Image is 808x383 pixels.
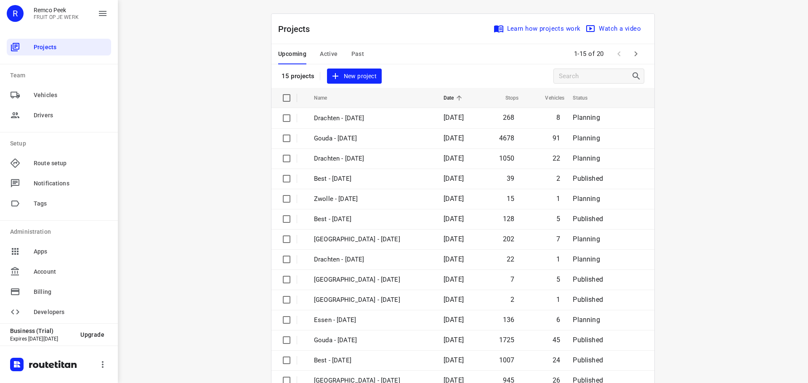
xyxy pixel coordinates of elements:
p: 15 projects [282,72,315,80]
span: Projects [34,43,108,52]
p: Best - [DATE] [314,214,431,224]
p: Drachten - Tuesday [314,114,431,123]
span: 5 [556,215,560,223]
span: Published [573,356,603,364]
span: Upgrade [80,331,104,338]
span: Planning [573,255,600,263]
span: Vehicles [34,91,108,100]
span: Planning [573,134,600,142]
span: Stops [494,93,519,103]
span: 24 [553,356,560,364]
p: Projects [278,23,317,35]
span: Planning [573,235,600,243]
span: 8 [556,114,560,122]
div: R [7,5,24,22]
span: Account [34,267,108,276]
span: 15 [507,195,514,203]
span: 2 [556,174,560,182]
span: 1007 [499,356,515,364]
span: 7 [556,235,560,243]
p: Antwerpen - Thursday [314,295,431,305]
p: Setup [10,139,111,148]
span: 39 [507,174,514,182]
span: Next Page [627,45,644,62]
span: 1 [556,296,560,304]
span: Published [573,275,603,283]
p: Remco Peek [34,7,79,13]
span: Previous Page [611,45,627,62]
p: Gemeente Rotterdam - Thursday [314,275,431,285]
span: [DATE] [444,336,464,344]
span: Past [351,49,364,59]
span: [DATE] [444,356,464,364]
span: Published [573,336,603,344]
span: 136 [503,316,515,324]
span: Drivers [34,111,108,120]
span: [DATE] [444,114,464,122]
span: Developers [34,308,108,317]
p: Zwolle - Friday [314,194,431,204]
p: Gouda - [DATE] [314,134,431,143]
p: [GEOGRAPHIC_DATA] - [DATE] [314,235,431,244]
span: [DATE] [444,235,464,243]
span: 5 [556,275,560,283]
span: 22 [507,255,514,263]
span: 1-15 of 20 [571,45,607,63]
span: Upcoming [278,49,306,59]
span: [DATE] [444,296,464,304]
div: Developers [7,304,111,320]
span: Published [573,174,603,182]
span: 1725 [499,336,515,344]
div: Billing [7,283,111,300]
span: 91 [553,134,560,142]
span: Tags [34,199,108,208]
p: Best - Wednesday [314,356,431,365]
input: Search projects [559,70,631,83]
span: 2 [510,296,514,304]
span: 4678 [499,134,515,142]
span: Planning [573,316,600,324]
p: Drachten - [DATE] [314,154,431,164]
span: Notifications [34,179,108,188]
span: Apps [34,247,108,256]
p: Essen - Wednesday [314,315,431,325]
span: Status [573,93,598,103]
span: 45 [553,336,560,344]
button: New project [327,69,382,84]
span: [DATE] [444,316,464,324]
span: [DATE] [444,154,464,162]
p: FRUIT OP JE WERK [34,14,79,20]
p: Administration [10,227,111,236]
span: Published [573,215,603,223]
div: Account [7,263,111,280]
span: [DATE] [444,134,464,142]
span: [DATE] [444,195,464,203]
span: Active [320,49,338,59]
p: Gouda - Wednesday [314,335,431,345]
span: 1050 [499,154,515,162]
div: Apps [7,243,111,260]
span: 202 [503,235,515,243]
div: Notifications [7,175,111,192]
span: Planning [573,114,600,122]
span: 22 [553,154,560,162]
span: Name [314,93,338,103]
span: Vehicles [534,93,564,103]
span: Published [573,296,603,304]
span: 1 [556,195,560,203]
p: Drachten - [DATE] [314,255,431,264]
span: [DATE] [444,255,464,263]
span: [DATE] [444,174,464,182]
div: Vehicles [7,87,111,103]
span: Route setup [34,159,108,168]
span: Planning [573,154,600,162]
div: Route setup [7,155,111,172]
span: Date [444,93,465,103]
span: 128 [503,215,515,223]
span: 268 [503,114,515,122]
span: [DATE] [444,275,464,283]
span: Planning [573,195,600,203]
p: Business (Trial) [10,328,74,334]
p: Best - [DATE] [314,174,431,184]
span: 7 [510,275,514,283]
